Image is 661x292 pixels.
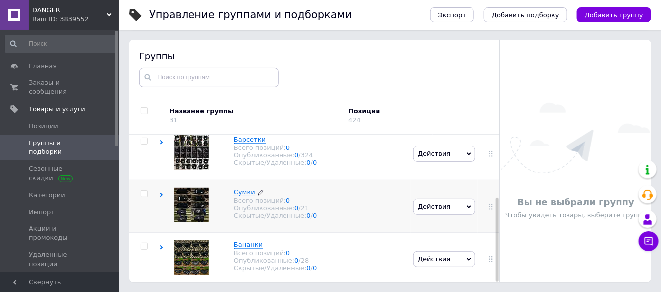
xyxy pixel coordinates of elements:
span: Группы и подборки [29,139,92,156]
a: 0 [307,159,311,166]
a: 0 [286,197,290,204]
span: Импорт [29,208,55,217]
div: Скрытые/Удаленные: [234,264,317,272]
span: Позиции [29,122,58,131]
a: Редактировать [258,188,264,197]
img: Барсетки [174,135,209,170]
a: 0 [294,204,298,212]
span: Действия [418,255,450,263]
span: Сумки [234,188,255,196]
div: 31 [169,116,178,124]
span: / [311,212,317,219]
span: Удаленные позиции [29,250,92,268]
div: 324 [301,151,313,159]
span: Добавить подборку [492,11,559,19]
span: / [311,264,317,272]
div: Ваш ID: 3839552 [32,15,119,24]
div: 28 [301,257,309,264]
input: Поиск по группам [139,68,279,87]
div: Название группы [169,107,341,116]
h1: Управление группами и подборками [149,9,352,21]
span: Действия [418,150,450,157]
span: Категории [29,191,65,200]
span: Заказы и сообщения [29,78,92,96]
img: Сумки [174,188,209,222]
a: 0 [313,212,317,219]
span: / [299,151,313,159]
p: Чтобы увидеть товары, выберите группу [505,211,646,219]
span: DANGER [32,6,107,15]
div: Группы [139,50,490,62]
div: Всего позиций: [234,197,317,204]
button: Добавить подборку [484,7,567,22]
a: 0 [313,159,317,166]
span: Сезонные скидки [29,164,92,182]
button: Чат с покупателем [639,231,659,251]
div: Опубликованные: [234,204,317,212]
div: Скрытые/Удаленные: [234,159,317,166]
span: Акции и промокоды [29,224,92,242]
a: 0 [307,212,311,219]
div: Позиции [348,107,433,116]
div: Скрытые/Удаленные: [234,212,317,219]
a: 0 [294,151,298,159]
span: Главная [29,62,57,71]
span: Добавить группу [585,11,643,19]
div: Опубликованные: [234,257,317,264]
img: Бананки [174,240,209,275]
input: Поиск [5,35,117,53]
button: Экспорт [430,7,474,22]
div: Всего позиций: [234,249,317,257]
span: Действия [418,203,450,210]
a: 0 [294,257,298,264]
div: Опубликованные: [234,151,317,159]
a: 0 [307,264,311,272]
a: 0 [286,144,290,151]
span: / [311,159,317,166]
p: Вы не выбрали группу [505,196,646,208]
a: 0 [313,264,317,272]
span: / [299,204,309,212]
span: Барсетки [234,136,266,143]
a: 0 [286,249,290,257]
span: Экспорт [438,11,466,19]
div: 21 [301,204,309,212]
span: Товары и услуги [29,105,85,114]
span: Бананки [234,241,263,248]
button: Добавить группу [577,7,651,22]
div: 424 [348,116,361,124]
span: / [299,257,309,264]
div: Всего позиций: [234,144,317,151]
